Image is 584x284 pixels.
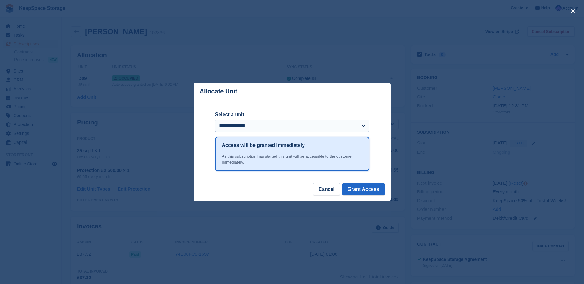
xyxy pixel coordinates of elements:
[222,153,362,165] div: As this subscription has started this unit will be accessible to the customer immediately.
[215,111,369,118] label: Select a unit
[200,88,237,95] p: Allocate Unit
[222,142,305,149] h1: Access will be granted immediately
[568,6,578,16] button: close
[342,183,385,195] button: Grant Access
[313,183,340,195] button: Cancel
